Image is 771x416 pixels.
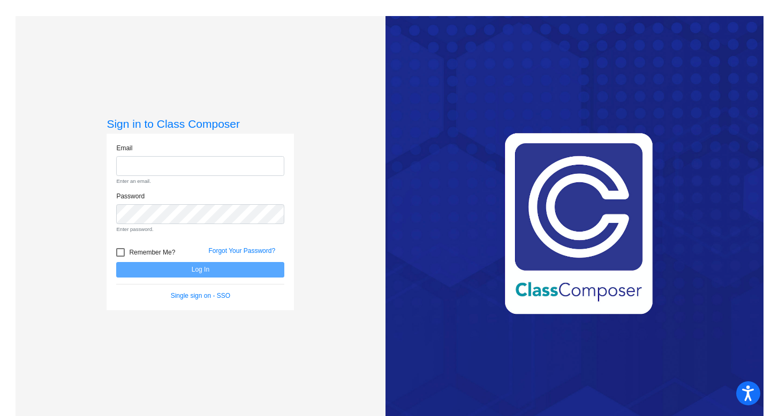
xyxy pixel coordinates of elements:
button: Log In [116,262,284,278]
small: Enter an email. [116,178,284,185]
a: Forgot Your Password? [208,247,275,255]
label: Password [116,191,145,201]
small: Enter password. [116,226,284,233]
span: Remember Me? [129,246,175,259]
label: Email [116,143,132,153]
a: Single sign on - SSO [171,292,230,299]
h3: Sign in to Class Composer [107,117,294,130]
